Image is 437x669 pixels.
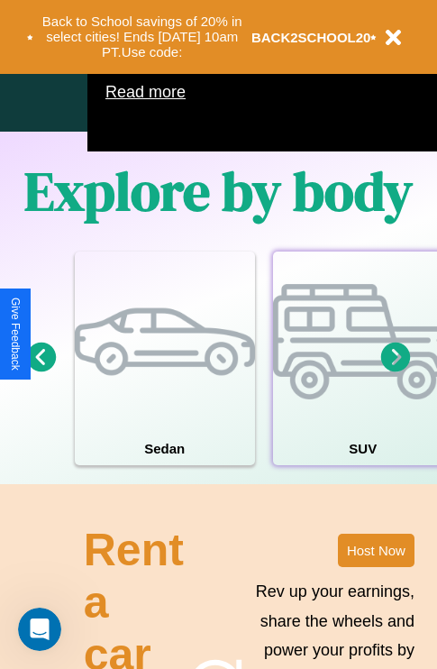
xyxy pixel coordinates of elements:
iframe: Intercom live chat [18,608,61,651]
button: Host Now [338,534,414,567]
h4: Sedan [75,432,255,465]
button: Back to School savings of 20% in select cities! Ends [DATE] 10am PT.Use code: [33,9,251,65]
div: Give Feedback [9,298,22,371]
b: BACK2SCHOOL20 [251,30,371,45]
h1: Explore by body [24,154,413,228]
